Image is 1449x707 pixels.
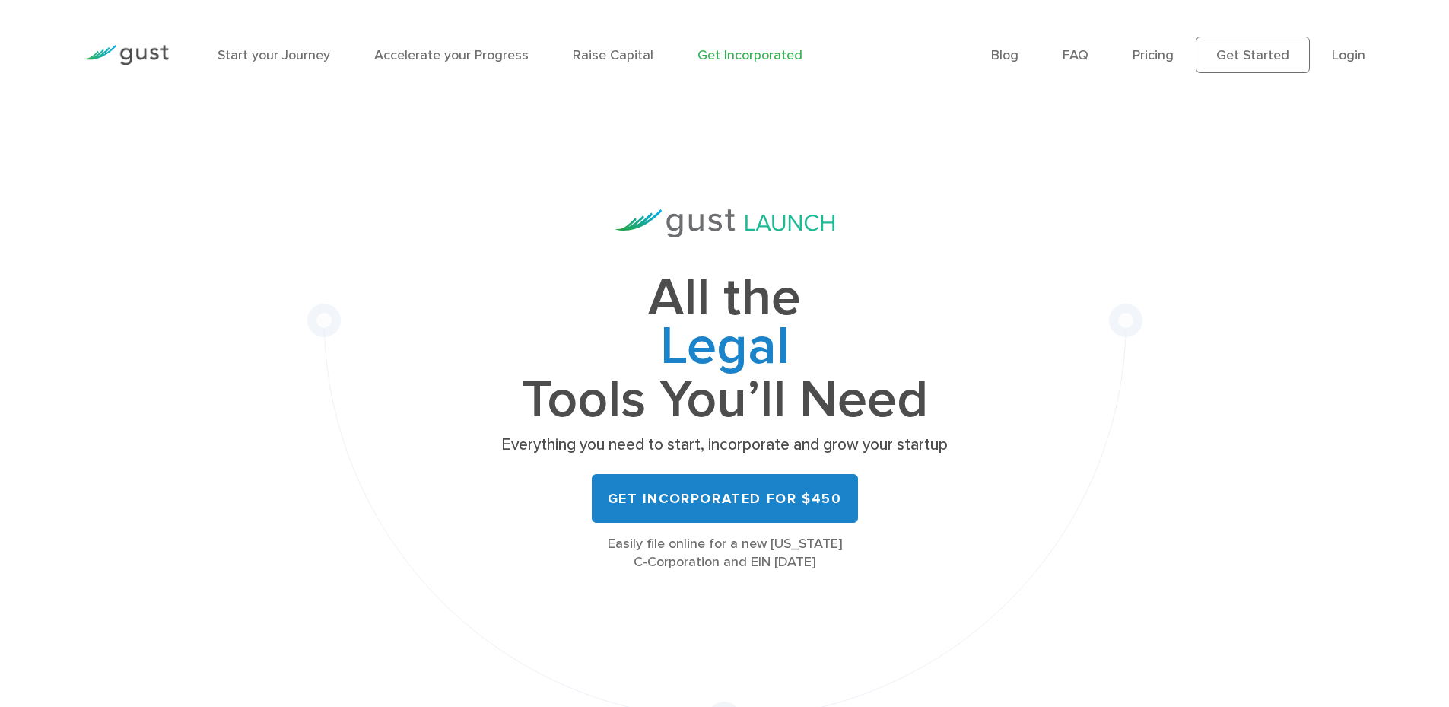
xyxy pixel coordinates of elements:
[218,47,330,63] a: Start your Journey
[374,47,529,63] a: Accelerate your Progress
[1133,47,1174,63] a: Pricing
[84,45,169,65] img: Gust Logo
[497,323,953,376] span: Legal
[991,47,1018,63] a: Blog
[497,435,953,456] p: Everything you need to start, incorporate and grow your startup
[615,209,834,237] img: Gust Launch Logo
[1063,47,1088,63] a: FAQ
[1332,47,1365,63] a: Login
[1196,37,1310,73] a: Get Started
[497,535,953,572] div: Easily file online for a new [US_STATE] C-Corporation and EIN [DATE]
[497,274,953,424] h1: All the Tools You’ll Need
[697,47,802,63] a: Get Incorporated
[592,474,858,523] a: Get Incorporated for $450
[573,47,653,63] a: Raise Capital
